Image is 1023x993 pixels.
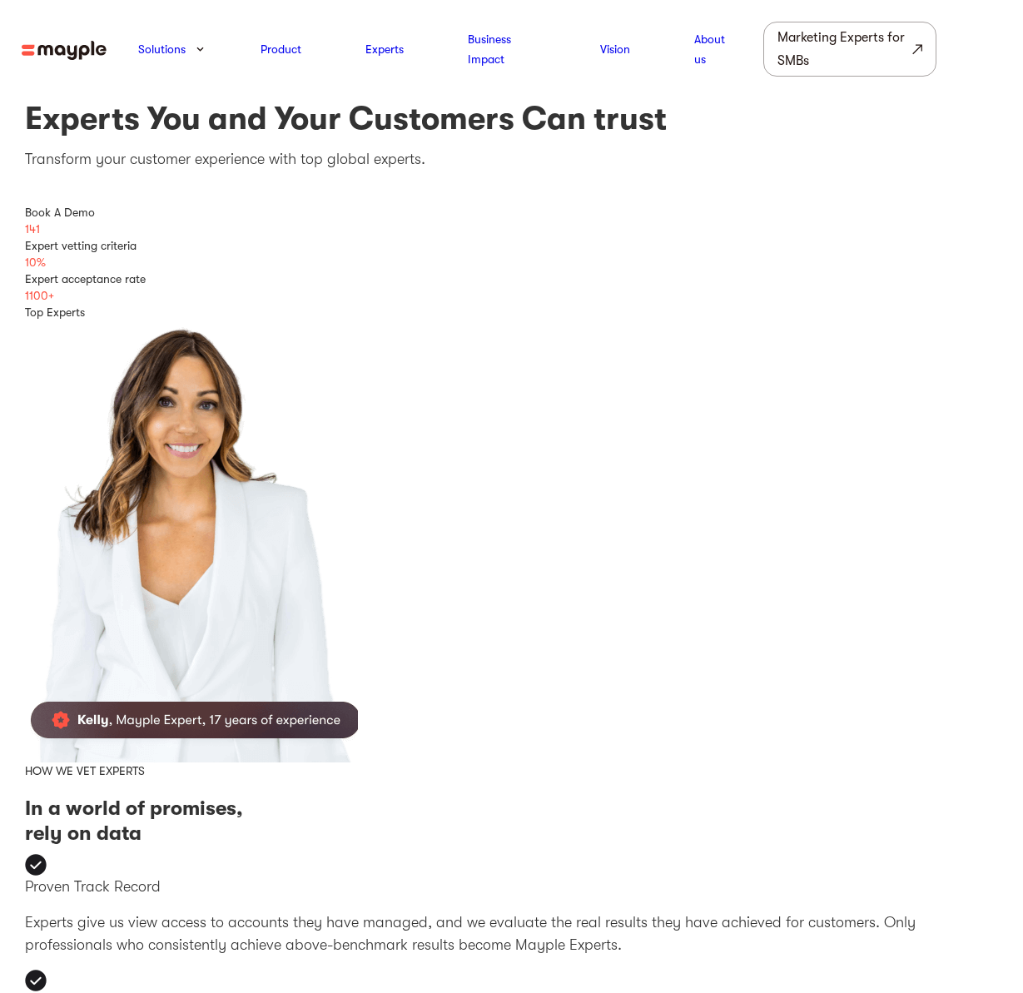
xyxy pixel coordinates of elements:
div: HOW WE VET EXPERTS [25,762,999,779]
div: Top Experts [25,304,999,320]
a: Marketing Experts for SMBs [763,22,936,77]
h3: In a world of promises, rely on data [25,796,999,846]
div: 10% [25,254,999,271]
p: Proven Track Record [25,876,999,898]
div: 141 [25,221,999,237]
a: Vision [600,39,630,59]
img: mayple-logo [22,41,107,60]
h1: Experts You and Your Customers Can trust [25,98,999,139]
a: Experts [365,39,404,59]
a: About us [694,29,732,69]
div: Expert acceptance rate [25,271,999,287]
img: Mark Farias Mayple Expert [25,320,358,762]
p: Transform your customer experience with top global experts. [25,148,999,171]
a: Solutions [138,39,186,59]
div: Expert vetting criteria [25,237,999,254]
a: Business Impact [468,29,536,69]
div: Marketing Experts for SMBs [777,26,909,72]
p: Experts give us view access to accounts they have managed, and we evaluate the real results they ... [25,911,999,956]
div: 1100+ [25,287,999,304]
img: arrow-down [196,47,204,52]
a: Product [261,39,301,59]
div: Book A Demo [25,204,999,221]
